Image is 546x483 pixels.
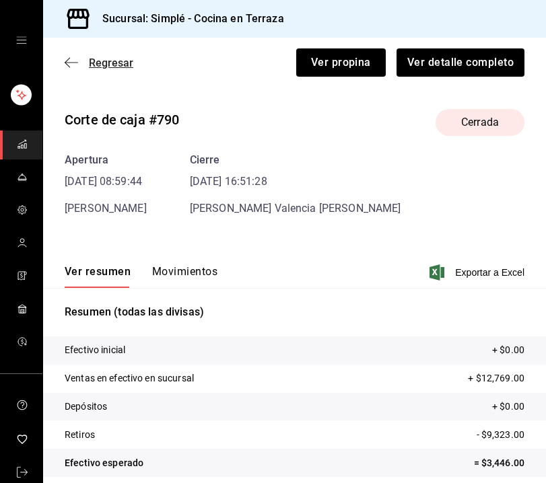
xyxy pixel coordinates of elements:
[296,48,386,77] button: Ver propina
[92,11,284,27] h3: Sucursal: Simplé - Cocina en Terraza
[65,152,147,168] div: Apertura
[65,304,524,320] p: Resumen (todas las divisas)
[65,202,147,215] span: [PERSON_NAME]
[492,343,524,357] p: + $0.00
[65,428,95,442] p: Retiros
[65,343,125,357] p: Efectivo inicial
[492,400,524,414] p: + $0.00
[16,35,27,46] button: open drawer
[432,264,524,281] button: Exportar a Excel
[65,174,147,190] time: [DATE] 08:59:44
[65,400,107,414] p: Depósitos
[89,57,133,69] span: Regresar
[190,152,401,168] div: Cierre
[190,174,401,190] time: [DATE] 16:51:28
[65,456,143,470] p: Efectivo esperado
[477,428,524,442] p: - $9,323.00
[474,456,524,470] p: = $3,446.00
[65,57,133,69] button: Regresar
[397,48,524,77] button: Ver detalle completo
[65,110,179,130] div: Corte de caja #790
[152,265,217,288] button: Movimientos
[65,371,194,385] p: Ventas en efectivo en sucursal
[65,265,217,288] div: navigation tabs
[453,114,507,131] span: Cerrada
[190,202,401,215] span: [PERSON_NAME] Valencia [PERSON_NAME]
[65,265,131,288] button: Ver resumen
[468,371,524,385] p: + $12,769.00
